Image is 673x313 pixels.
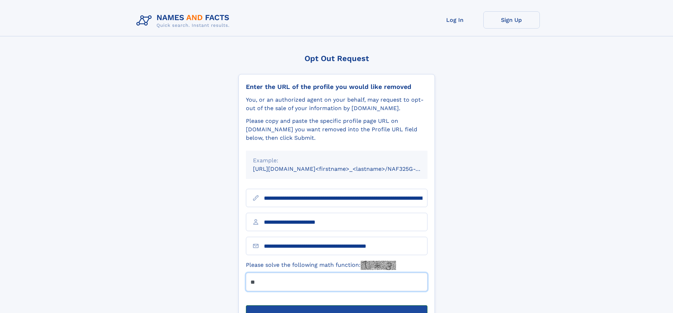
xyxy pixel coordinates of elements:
[246,83,427,91] div: Enter the URL of the profile you would like removed
[246,261,396,270] label: Please solve the following math function:
[134,11,235,30] img: Logo Names and Facts
[483,11,540,29] a: Sign Up
[246,96,427,113] div: You, or an authorized agent on your behalf, may request to opt-out of the sale of your informatio...
[246,117,427,142] div: Please copy and paste the specific profile page URL on [DOMAIN_NAME] you want removed into the Pr...
[427,11,483,29] a: Log In
[253,165,441,172] small: [URL][DOMAIN_NAME]<firstname>_<lastname>/NAF325G-xxxxxxxx
[253,156,420,165] div: Example:
[238,54,435,63] div: Opt Out Request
